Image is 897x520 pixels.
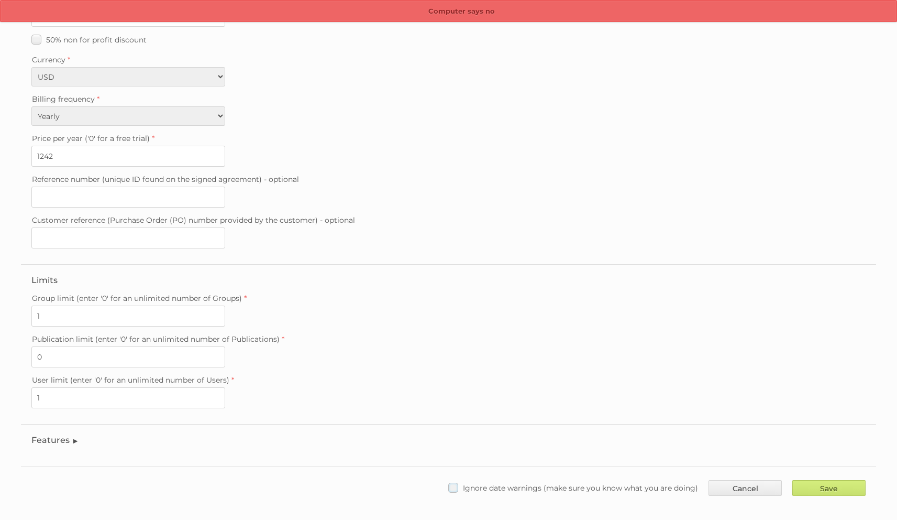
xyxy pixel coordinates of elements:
legend: Limits [31,275,58,285]
span: 50% non for profit discount [46,35,147,45]
legend: Features [31,435,79,445]
span: User limit (enter '0' for an unlimited number of Users) [32,375,229,385]
span: Publication limit (enter '0' for an unlimited number of Publications) [32,334,280,344]
input: Save [792,480,866,496]
span: Group limit (enter '0' for an unlimited number of Groups) [32,294,242,303]
span: Customer reference (Purchase Order (PO) number provided by the customer) - optional [32,215,355,225]
span: Ignore date warnings (make sure you know what you are doing) [463,483,698,493]
a: Cancel [708,480,782,496]
span: Price per year ('0' for a free trial) [32,134,150,143]
span: Reference number (unique ID found on the signed agreement) - optional [32,175,299,184]
span: Currency [32,55,65,64]
span: Billing frequency [32,94,95,104]
p: Computer says no [1,1,896,23]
